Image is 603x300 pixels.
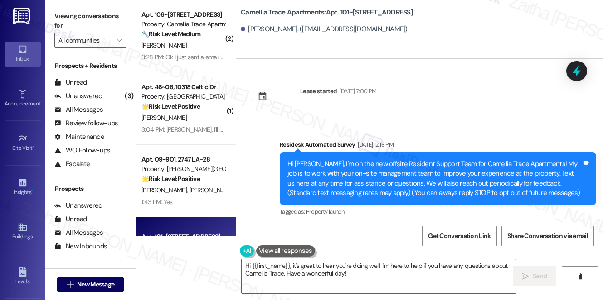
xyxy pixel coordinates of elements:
[141,10,225,19] div: Apt. 106~[STREET_ADDRESS]
[141,232,225,242] div: Apt. 101~[STREET_ADDRESS]
[54,132,104,142] div: Maintenance
[501,226,594,246] button: Share Conversation via email
[141,53,242,61] div: 3:28 PM: Ok I just sent a email To them
[141,41,187,49] span: [PERSON_NAME]
[45,184,136,194] div: Prospects
[190,186,238,194] span: [PERSON_NAME]
[141,175,200,183] strong: 🌟 Risk Level: Positive
[5,131,41,155] a: Site Visit •
[77,280,114,289] span: New Message
[287,159,582,198] div: Hi [PERSON_NAME], I'm on the new offsite Resident Support Team for Camellia Trace Apartments! My ...
[241,8,413,17] b: Camellia Trace Apartments: Apt. 101~[STREET_ADDRESS]
[54,228,103,238] div: All Messages
[58,33,112,48] input: All communities
[141,19,225,29] div: Property: Camellia Trace Apartments
[122,89,136,103] div: (3)
[242,259,516,293] textarea: Hi {{first_name}}, it's great to hear you're doing well! I'm here to help if you have any questio...
[40,99,42,105] span: •
[428,231,491,241] span: Get Conversation Link
[5,219,41,244] a: Buildings
[141,155,225,164] div: Apt. 09~901, 2747 LA-28
[54,201,102,210] div: Unanswered
[54,242,107,251] div: New Inbounds
[117,37,122,44] i: 
[141,92,225,101] div: Property: [GEOGRAPHIC_DATA] Apartments
[54,159,90,169] div: Escalate
[300,86,337,96] div: Lease started
[54,146,110,155] div: WO Follow-ups
[67,281,73,288] i: 
[513,266,557,286] button: Send
[5,264,41,289] a: Leads
[31,188,33,194] span: •
[141,102,200,110] strong: 🌟 Risk Level: Positive
[306,208,344,215] span: Property launch
[141,114,187,122] span: [PERSON_NAME]
[141,164,225,174] div: Property: [PERSON_NAME][GEOGRAPHIC_DATA] Apartments
[54,105,103,114] div: All Messages
[45,61,136,71] div: Prospects + Residents
[141,186,190,194] span: [PERSON_NAME]
[5,175,41,200] a: Insights •
[54,91,102,101] div: Unanswered
[54,214,87,224] div: Unread
[33,143,34,150] span: •
[5,42,41,66] a: Inbox
[54,78,87,87] div: Unread
[45,267,136,276] div: Residents
[507,231,588,241] span: Share Conversation via email
[533,271,547,281] span: Send
[422,226,496,246] button: Get Conversation Link
[13,8,32,24] img: ResiDesk Logo
[141,125,498,133] div: 3:04 PM: [PERSON_NAME], I'll be happy to address your question hopefully by next week, have an em...
[54,119,118,128] div: Review follow-ups
[280,205,596,218] div: Tagged as:
[576,273,583,280] i: 
[522,273,529,280] i: 
[337,86,377,96] div: [DATE] 7:00 PM
[280,140,596,152] div: Residesk Automated Survey
[141,30,200,38] strong: 🔧 Risk Level: Medium
[141,82,225,92] div: Apt. 46~08, 10318 Celtic Dr
[54,9,126,33] label: Viewing conversations for
[141,198,173,206] div: 1:43 PM: Yes
[241,24,408,34] div: [PERSON_NAME]. ([EMAIL_ADDRESS][DOMAIN_NAME])
[57,277,124,292] button: New Message
[355,140,394,149] div: [DATE] 12:18 PM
